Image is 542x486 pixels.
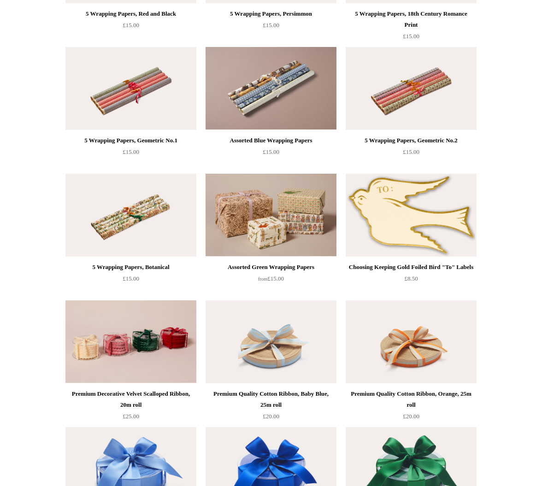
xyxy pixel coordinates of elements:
[346,388,477,426] a: Premium Quality Cotton Ribbon, Orange, 25m roll £20.00
[346,47,477,130] a: 5 Wrapping Papers, Geometric No.2 5 Wrapping Papers, Geometric No.2
[65,174,196,257] a: 5 Wrapping Papers, Botanical 5 Wrapping Papers, Botanical
[206,262,336,299] a: Assorted Green Wrapping Papers from£15.00
[65,47,196,130] img: 5 Wrapping Papers, Geometric No.1
[206,174,336,257] a: Assorted Green Wrapping Papers Assorted Green Wrapping Papers
[404,275,418,282] span: £8.50
[206,300,336,383] a: Premium Quality Cotton Ribbon, Baby Blue, 25m roll Premium Quality Cotton Ribbon, Baby Blue, 25m ...
[65,135,196,173] a: 5 Wrapping Papers, Geometric No.1 £15.00
[403,33,419,40] span: £15.00
[348,135,474,146] div: 5 Wrapping Papers, Geometric No.2
[68,388,194,410] div: Premium Decorative Velvet Scalloped Ribbon, 20m roll
[65,8,196,46] a: 5 Wrapping Papers, Red and Black £15.00
[123,148,139,155] span: £15.00
[206,47,336,130] img: Assorted Blue Wrapping Papers
[65,174,196,257] img: 5 Wrapping Papers, Botanical
[348,262,474,273] div: Choosing Keeping Gold Foiled Bird "To" Labels
[123,275,139,282] span: £15.00
[68,8,194,19] div: 5 Wrapping Papers, Red and Black
[65,300,196,383] img: Premium Decorative Velvet Scalloped Ribbon, 20m roll
[346,174,477,257] a: Choosing Keeping Gold Foiled Bird "To" Labels Choosing Keeping Gold Foiled Bird "To" Labels
[263,148,279,155] span: £15.00
[208,262,334,273] div: Assorted Green Wrapping Papers
[68,262,194,273] div: 5 Wrapping Papers, Botanical
[123,413,139,420] span: £25.00
[206,300,336,383] img: Premium Quality Cotton Ribbon, Baby Blue, 25m roll
[206,174,336,257] img: Assorted Green Wrapping Papers
[348,8,474,30] div: 5 Wrapping Papers, 18th Century Romance Print
[258,276,267,281] span: from
[65,388,196,426] a: Premium Decorative Velvet Scalloped Ribbon, 20m roll £25.00
[206,388,336,426] a: Premium Quality Cotton Ribbon, Baby Blue, 25m roll £20.00
[263,22,279,29] span: £15.00
[403,413,419,420] span: £20.00
[65,300,196,383] a: Premium Decorative Velvet Scalloped Ribbon, 20m roll Premium Decorative Velvet Scalloped Ribbon, ...
[208,135,334,146] div: Assorted Blue Wrapping Papers
[346,135,477,173] a: 5 Wrapping Papers, Geometric No.2 £15.00
[65,262,196,299] a: 5 Wrapping Papers, Botanical £15.00
[346,262,477,299] a: Choosing Keeping Gold Foiled Bird "To" Labels £8.50
[206,135,336,173] a: Assorted Blue Wrapping Papers £15.00
[346,174,477,257] img: Choosing Keeping Gold Foiled Bird "To" Labels
[258,275,284,282] span: £15.00
[208,388,334,410] div: Premium Quality Cotton Ribbon, Baby Blue, 25m roll
[263,413,279,420] span: £20.00
[65,47,196,130] a: 5 Wrapping Papers, Geometric No.1 5 Wrapping Papers, Geometric No.1
[346,47,477,130] img: 5 Wrapping Papers, Geometric No.2
[206,8,336,46] a: 5 Wrapping Papers, Persimmon £15.00
[403,148,419,155] span: £15.00
[123,22,139,29] span: £15.00
[346,300,477,383] img: Premium Quality Cotton Ribbon, Orange, 25m roll
[208,8,334,19] div: 5 Wrapping Papers, Persimmon
[348,388,474,410] div: Premium Quality Cotton Ribbon, Orange, 25m roll
[68,135,194,146] div: 5 Wrapping Papers, Geometric No.1
[346,8,477,46] a: 5 Wrapping Papers, 18th Century Romance Print £15.00
[346,300,477,383] a: Premium Quality Cotton Ribbon, Orange, 25m roll Premium Quality Cotton Ribbon, Orange, 25m roll
[206,47,336,130] a: Assorted Blue Wrapping Papers Assorted Blue Wrapping Papers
